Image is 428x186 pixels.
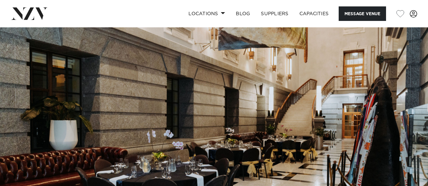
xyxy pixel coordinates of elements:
[11,7,48,20] img: nzv-logo.png
[230,6,255,21] a: BLOG
[294,6,334,21] a: Capacities
[255,6,294,21] a: SUPPLIERS
[339,6,386,21] button: Message Venue
[183,6,230,21] a: Locations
